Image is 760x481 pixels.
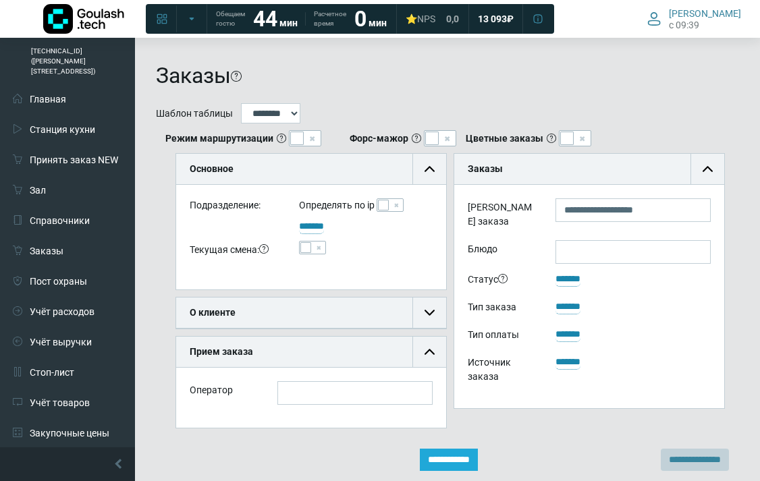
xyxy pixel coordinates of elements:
img: Логотип компании Goulash.tech [43,4,124,34]
a: ⭐NPS 0,0 [398,7,467,31]
div: ⭐ [406,13,435,25]
b: Заказы [468,163,503,174]
span: мин [279,18,298,28]
h1: Заказы [156,63,231,88]
div: Источник заказа [458,353,545,389]
a: Обещаем гостю 44 мин Расчетное время 0 мин [208,7,395,31]
span: c 09:39 [669,20,699,30]
button: [PERSON_NAME] c 09:39 [639,5,749,33]
div: Тип оплаты [458,326,545,347]
img: collapse [703,164,713,174]
span: NPS [417,13,435,24]
span: Обещаем гостю [216,9,245,28]
label: Оператор [190,383,233,397]
span: [PERSON_NAME] [669,7,741,20]
span: 13 093 [478,13,507,25]
div: Статус [458,271,545,291]
span: 0,0 [446,13,459,25]
label: [PERSON_NAME] заказа [458,198,545,233]
label: Определять по ip [299,198,375,213]
div: Подразделение: [180,198,289,218]
div: Тип заказа [458,298,545,319]
span: мин [369,18,387,28]
b: Форс-мажор [350,132,408,146]
img: collapse [425,308,435,318]
label: Шаблон таблицы [156,107,233,121]
b: Цветные заказы [466,132,543,146]
span: ₽ [507,13,514,25]
strong: 0 [354,6,367,32]
div: Текущая смена: [180,241,289,262]
a: 13 093 ₽ [470,7,522,31]
b: Прием заказа [190,346,253,357]
img: collapse [425,164,435,174]
b: Режим маршрутизации [165,132,273,146]
b: Основное [190,163,234,174]
b: О клиенте [190,307,236,318]
img: collapse [425,347,435,357]
label: Блюдо [458,240,545,264]
span: Расчетное время [314,9,346,28]
strong: 44 [253,6,277,32]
